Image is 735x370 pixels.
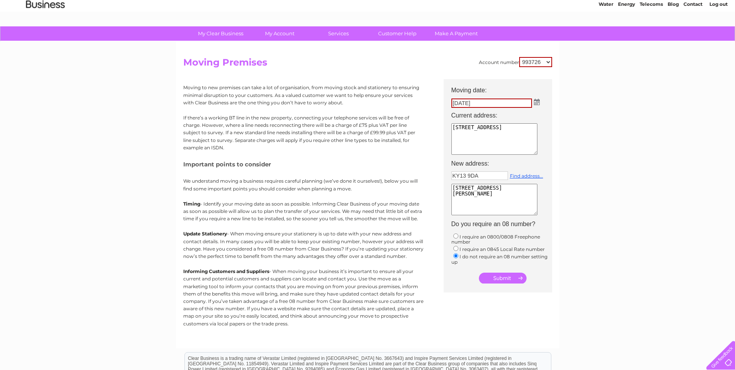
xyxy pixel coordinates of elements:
[640,33,663,39] a: Telecoms
[448,158,556,169] th: New address:
[424,26,488,41] a: Make A Payment
[448,218,556,230] th: Do you require an 08 number?
[248,26,312,41] a: My Account
[479,273,527,284] input: Submit
[183,201,200,207] b: Timing
[448,230,556,267] td: I require an 0800/0808 Freephone number I require an 0845 Local Rate number I do not require an 0...
[683,33,702,39] a: Contact
[668,33,679,39] a: Blog
[183,177,423,192] p: We understand moving a business requires careful planning (we’ve done it ourselves!), below you w...
[589,4,642,14] a: 0333 014 3131
[183,161,423,168] h5: Important points to consider
[183,268,423,327] p: - When moving your business it’s important to ensure all your current and potential customers and...
[709,33,728,39] a: Log out
[618,33,635,39] a: Energy
[183,84,423,106] p: Moving to new premises can take a lot of organisation, from moving stock and stationery to ensuri...
[183,231,227,237] b: Update Stationery
[185,4,551,38] div: Clear Business is a trading name of Verastar Limited (registered in [GEOGRAPHIC_DATA] No. 3667643...
[183,268,269,274] b: Informing Customers and Suppliers
[26,20,65,44] img: logo.png
[599,33,613,39] a: Water
[183,200,423,223] p: - Identify your moving date as soon as possible. Informing Clear Business of your moving date as ...
[448,110,556,121] th: Current address:
[183,57,552,72] h2: Moving Premises
[306,26,370,41] a: Services
[183,230,423,260] p: - When moving ensure your stationery is up to date with your new address and contact details. In ...
[183,114,423,151] p: If there’s a working BT line in the new property, connecting your telephone services will be free...
[510,173,543,179] a: Find address...
[365,26,429,41] a: Customer Help
[189,26,253,41] a: My Clear Business
[534,99,540,105] img: ...
[448,79,556,96] th: Moving date:
[479,57,552,67] div: Account number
